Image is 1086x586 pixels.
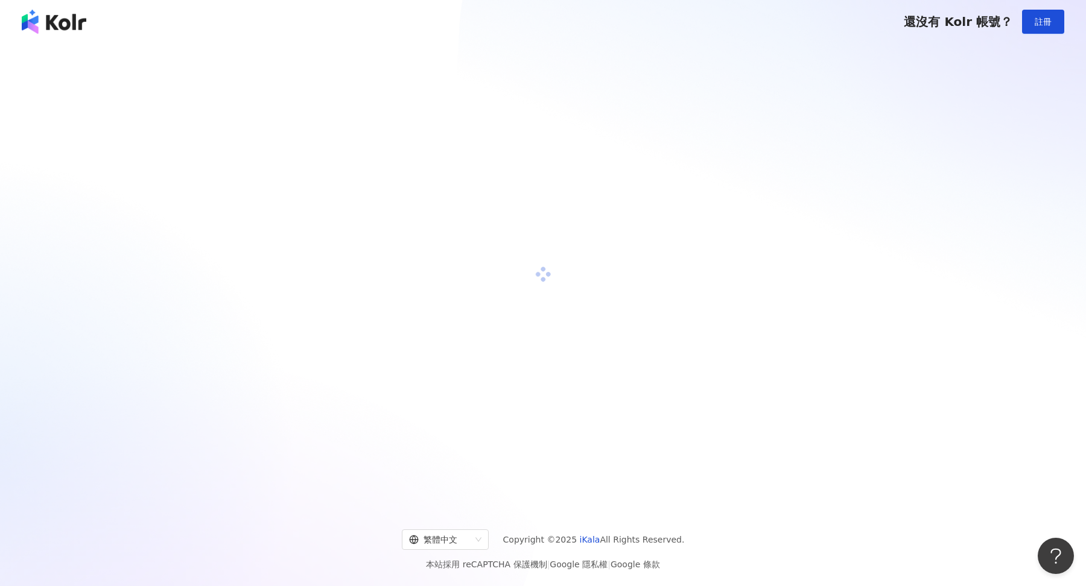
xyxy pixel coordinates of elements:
a: iKala [580,535,600,544]
a: Google 條款 [611,559,660,569]
span: 還沒有 Kolr 帳號？ [904,14,1012,29]
span: Copyright © 2025 All Rights Reserved. [503,532,685,547]
img: logo [22,10,86,34]
button: 註冊 [1022,10,1064,34]
div: 繁體中文 [409,530,471,549]
span: 本站採用 reCAPTCHA 保護機制 [426,557,659,572]
span: 註冊 [1035,17,1052,27]
iframe: Help Scout Beacon - Open [1038,538,1074,574]
span: | [608,559,611,569]
span: | [547,559,550,569]
a: Google 隱私權 [550,559,608,569]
